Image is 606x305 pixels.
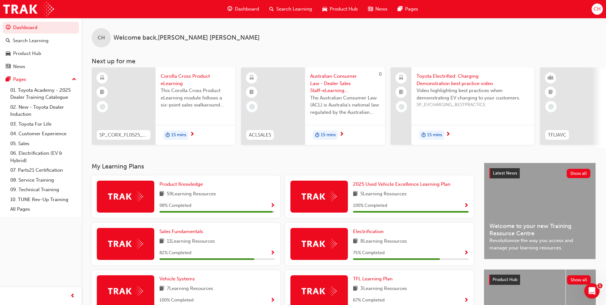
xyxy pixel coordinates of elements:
[317,3,363,16] a: car-iconProduct Hub
[592,4,603,15] button: CH
[159,181,203,187] span: Product Knowledge
[567,275,591,285] button: Show all
[310,73,380,94] span: Australian Consumer Law - Dealer Sales Staff-eLearning module
[489,275,591,285] a: Product HubShow all
[446,132,450,137] span: next-icon
[464,250,469,256] span: Show Progress
[391,67,534,145] a: Toyota Electrified: Charging Demonstration best practice videoVideo highlighting best practices w...
[597,283,602,288] span: 1
[548,88,553,97] span: booktick-icon
[399,74,403,82] span: laptop-icon
[249,104,255,110] span: learningRecordVerb_NONE-icon
[159,229,203,234] span: Sales Fundamentals
[399,104,404,110] span: learningRecordVerb_NONE-icon
[13,63,25,70] div: News
[6,25,11,31] span: guage-icon
[493,170,517,176] span: Latest News
[594,5,601,13] span: CH
[322,5,327,13] span: car-icon
[81,58,606,65] h3: Next up for me
[484,163,596,259] a: Latest NewsShow allWelcome to your new Training Resource CentreRevolutionise the way you access a...
[13,76,26,83] div: Pages
[165,131,170,139] span: duration-icon
[3,2,54,16] img: Trak
[159,181,205,188] a: Product Knowledge
[3,35,79,47] a: Search Learning
[548,104,554,110] span: learningRecordVerb_NONE-icon
[8,139,79,149] a: 05. Sales
[108,239,143,249] img: Trak
[13,37,49,44] div: Search Learning
[489,237,590,251] span: Revolutionise the way you access and manage your learning resources.
[8,129,79,139] a: 04. Customer Experience
[584,283,600,299] iframe: Intercom live chat
[6,64,11,70] span: news-icon
[417,73,529,87] span: Toyota Electrified: Charging Demonstration best practice video
[241,67,385,145] a: 0ACLSALESAustralian Consumer Law - Dealer Sales Staff-eLearning moduleThe Australian Consumer Law...
[398,5,403,13] span: pages-icon
[353,238,358,246] span: book-icon
[3,61,79,73] a: News
[417,87,529,101] span: Video highlighting best practices when demonstrating EV charging to your customers.
[159,202,191,209] span: 98 % Completed
[8,195,79,205] a: 10. TUNE Rev-Up Training
[92,67,235,145] a: SP_CORX_FL0525_ELCorolla Cross Product eLearningThis Corolla Cross Product eLearning module follo...
[321,131,336,139] span: 15 mins
[249,88,254,97] span: booktick-icon
[339,132,344,137] span: next-icon
[276,5,312,13] span: Search Learning
[70,292,75,300] span: prev-icon
[171,131,186,139] span: 15 mins
[264,3,317,16] a: search-iconSearch Learning
[8,204,79,214] a: All Pages
[548,131,566,139] span: TFLIAVC
[417,101,529,109] span: SP_EVCHARGING_BESTPRACTICE
[353,228,386,235] a: Electrification
[270,203,275,209] span: Show Progress
[159,190,164,198] span: book-icon
[100,104,105,110] span: learningRecordVerb_NONE-icon
[161,73,230,87] span: Corolla Cross Product eLearning
[353,285,358,293] span: book-icon
[159,228,206,235] a: Sales Fundamentals
[353,249,385,257] span: 75 % Completed
[427,131,442,139] span: 15 mins
[235,5,259,13] span: Dashboard
[375,5,387,13] span: News
[159,297,194,304] span: 100 % Completed
[8,102,79,119] a: 02. New - Toyota Dealer Induction
[363,3,393,16] a: news-iconNews
[353,229,384,234] span: Electrification
[8,148,79,165] a: 06. Electrification (EV & Hybrid)
[269,5,274,13] span: search-icon
[464,298,469,303] span: Show Progress
[249,74,254,82] span: learningResourceType_ELEARNING-icon
[464,249,469,257] button: Show Progress
[159,249,191,257] span: 82 % Completed
[399,88,403,97] span: booktick-icon
[393,3,423,16] a: pages-iconPages
[379,71,382,77] span: 0
[493,277,518,282] span: Product Hub
[360,238,407,246] span: 8 Learning Resources
[159,275,197,283] a: Vehicle Systems
[353,275,395,283] a: TFL Learning Plan
[8,185,79,195] a: 09. Technical Training
[405,5,418,13] span: Pages
[567,169,591,178] button: Show all
[3,74,79,85] button: Pages
[353,202,387,209] span: 100 % Completed
[159,238,164,246] span: book-icon
[6,77,11,82] span: pages-icon
[8,175,79,185] a: 08. Service Training
[489,168,590,178] a: Latest NewsShow all
[8,85,79,102] a: 01. Toyota Academy - 2025 Dealer Training Catalogue
[270,296,275,304] button: Show Progress
[353,190,358,198] span: book-icon
[92,163,474,170] h3: My Learning Plans
[3,48,79,59] a: Product Hub
[353,276,393,282] span: TFL Learning Plan
[368,5,373,13] span: news-icon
